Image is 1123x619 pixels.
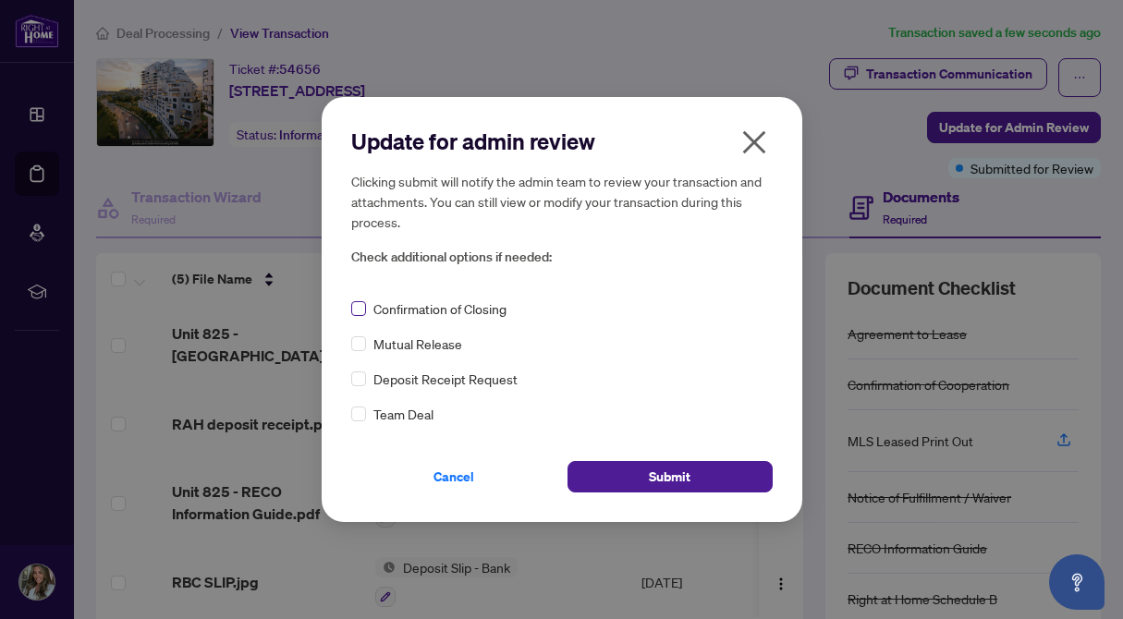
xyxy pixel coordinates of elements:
span: Team Deal [373,404,433,424]
span: close [739,127,769,157]
h2: Update for admin review [351,127,773,156]
span: Deposit Receipt Request [373,369,518,389]
button: Submit [568,461,773,492]
span: Check additional options if needed: [351,247,773,268]
h5: Clicking submit will notify the admin team to review your transaction and attachments. You can st... [351,171,773,232]
span: Confirmation of Closing [373,298,507,319]
span: Submit [649,462,690,492]
button: Open asap [1049,554,1105,610]
span: Mutual Release [373,334,462,354]
span: Cancel [433,462,474,492]
button: Cancel [351,461,556,492]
